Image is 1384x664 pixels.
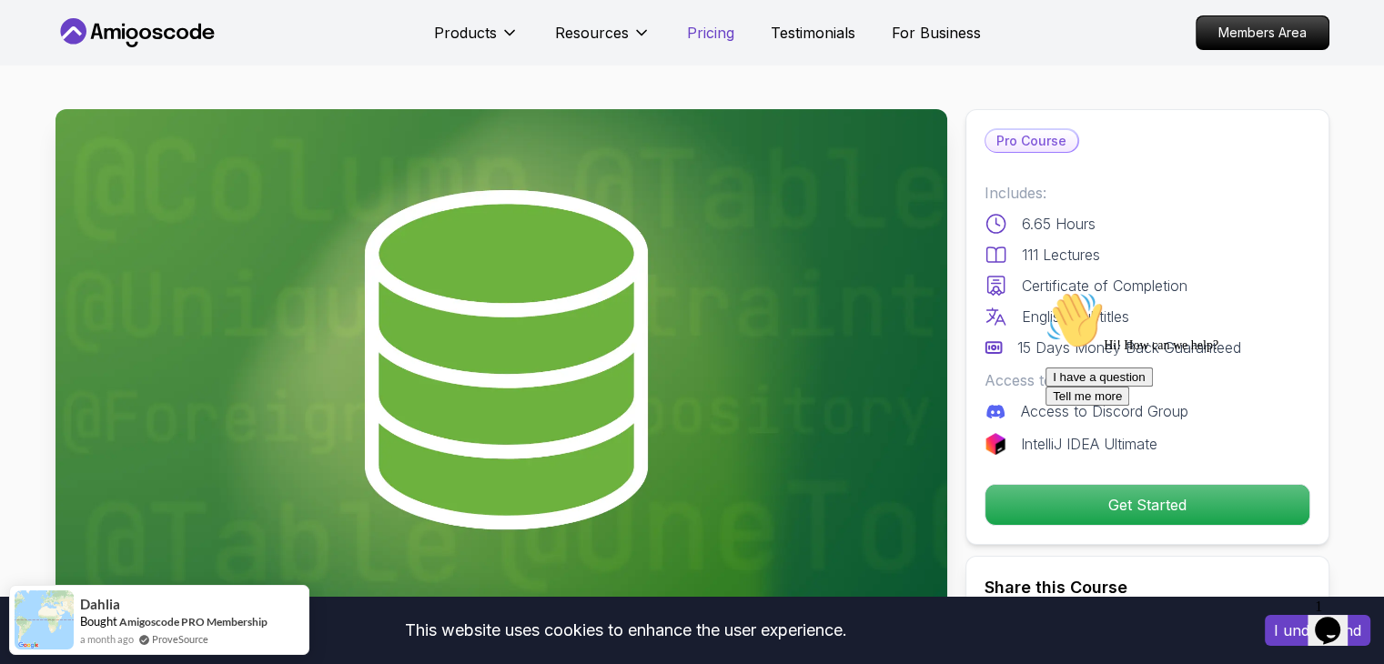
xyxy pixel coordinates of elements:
[7,55,180,68] span: Hi! How can we help?
[7,103,91,122] button: Tell me more
[985,130,1077,152] p: Pro Course
[1038,284,1366,582] iframe: chat widget
[1022,306,1129,327] p: English Subtitles
[1265,615,1370,646] button: Accept cookies
[1021,400,1188,422] p: Access to Discord Group
[56,109,947,610] img: spring-data-jpa_thumbnail
[555,22,629,44] p: Resources
[985,182,1310,204] p: Includes:
[892,22,981,44] a: For Business
[687,22,734,44] a: Pricing
[555,22,651,58] button: Resources
[985,484,1310,526] button: Get Started
[985,433,1006,455] img: jetbrains logo
[7,7,335,122] div: 👋Hi! How can we help?I have a questionTell me more
[7,84,115,103] button: I have a question
[1197,16,1328,49] p: Members Area
[985,369,1310,391] p: Access to:
[985,485,1309,525] p: Get Started
[434,22,497,44] p: Products
[1196,15,1329,50] a: Members Area
[7,7,66,65] img: :wave:
[434,22,519,58] button: Products
[80,631,134,647] span: a month ago
[152,631,208,647] a: ProveSource
[1021,433,1157,455] p: IntelliJ IDEA Ultimate
[1022,244,1100,266] p: 111 Lectures
[80,614,117,629] span: Bought
[1022,275,1187,297] p: Certificate of Completion
[771,22,855,44] a: Testimonials
[1308,591,1366,646] iframe: chat widget
[15,590,74,649] img: provesource social proof notification image
[1017,337,1241,358] p: 15 Days Money Back Guaranteed
[119,615,268,629] a: Amigoscode PRO Membership
[1022,213,1096,235] p: 6.65 Hours
[14,610,1238,650] div: This website uses cookies to enhance the user experience.
[80,597,120,612] span: Dahlia
[985,575,1310,600] h2: Share this Course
